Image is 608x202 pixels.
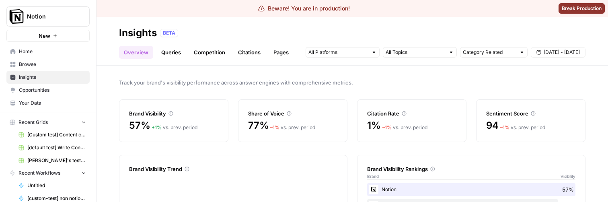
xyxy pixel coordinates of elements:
span: 77% [248,119,269,132]
span: New [39,32,50,40]
span: 57% [562,186,574,194]
span: Brand [367,173,379,179]
input: Category Related [463,48,516,56]
button: Recent Workflows [6,167,90,179]
span: Browse [19,61,86,68]
a: [default test] Write Content Briefs [15,141,90,154]
span: 57% [129,119,150,132]
img: vdittyzr50yvc6bia2aagny4s5uj [369,185,378,194]
span: – 1 % [382,124,392,130]
input: All Topics [386,48,445,56]
a: Competition [189,46,230,59]
span: Opportunities [19,87,86,94]
div: Sentiment Score [486,109,575,117]
span: [custom-test] non notion page research [27,195,86,202]
span: Home [19,48,86,55]
button: Workspace: Notion [6,6,90,27]
input: All Platforms [308,48,368,56]
a: Insights [6,71,90,84]
div: Notion [367,183,575,196]
a: Citations [233,46,265,59]
div: vs. prev. period [152,124,197,131]
a: Your Data [6,97,90,109]
span: Recent Workflows [18,169,60,177]
div: Brand Visibility [129,109,218,117]
span: [default test] Write Content Briefs [27,144,86,151]
button: Break Production [559,3,605,14]
span: Recent Grids [18,119,48,126]
span: Untitled [27,182,86,189]
span: – 1 % [270,124,279,130]
span: Visibility [561,173,575,179]
button: Recent Grids [6,116,90,128]
div: Beware! You are in production! [258,4,350,12]
a: [Custom test] Content creation flow [15,128,90,141]
div: Brand Visibility Rankings [367,165,575,173]
div: Insights [119,27,157,39]
a: Home [6,45,90,58]
span: + 1 % [152,124,162,130]
a: Pages [269,46,294,59]
a: Untitled [15,179,90,192]
div: vs. prev. period [270,124,315,131]
div: Brand Visibility Trend [129,165,337,173]
a: [PERSON_NAME]'s test Grid [15,154,90,167]
span: Break Production [562,5,602,12]
a: Opportunities [6,84,90,97]
a: Overview [119,46,153,59]
span: Insights [19,74,86,81]
div: vs. prev. period [382,124,427,131]
button: [DATE] - [DATE] [531,47,585,58]
div: vs. prev. period [500,124,545,131]
span: [PERSON_NAME]'s test Grid [27,157,86,164]
span: – 1 % [500,124,509,130]
a: Browse [6,58,90,71]
div: Share of Voice [248,109,337,117]
div: BETA [160,29,178,37]
span: Notion [27,12,76,21]
span: [Custom test] Content creation flow [27,131,86,138]
div: Citation Rate [367,109,456,117]
button: New [6,30,90,42]
span: 94 [486,119,499,132]
img: Notion Logo [9,9,24,24]
span: [DATE] - [DATE] [544,49,580,56]
a: Queries [156,46,186,59]
span: 1% [367,119,381,132]
span: Track your brand's visibility performance across answer engines with comprehensive metrics. [119,78,585,87]
span: Your Data [19,99,86,107]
